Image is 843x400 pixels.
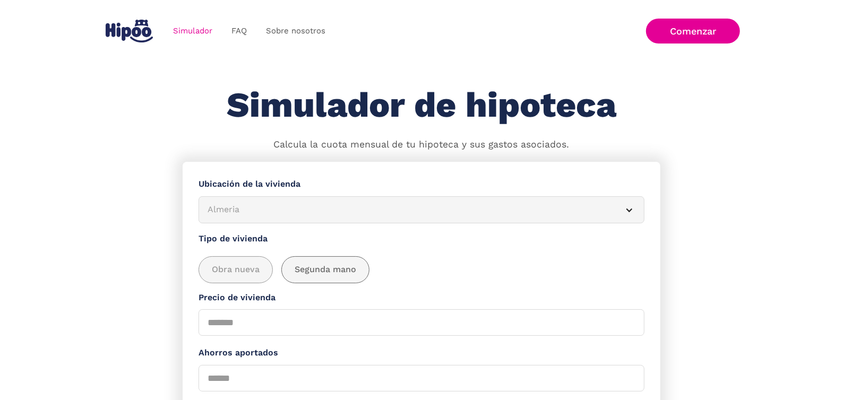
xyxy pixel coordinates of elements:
[212,263,260,276] span: Obra nueva
[199,346,644,360] label: Ahorros aportados
[274,138,570,152] p: Calcula la cuota mensual de tu hipoteca y sus gastos asociados.
[199,232,644,246] label: Tipo de vivienda
[256,21,335,41] a: Sobre nosotros
[103,15,155,47] a: home
[222,21,256,41] a: FAQ
[199,178,644,191] label: Ubicación de la vivienda
[295,263,356,276] span: Segunda mano
[199,256,644,283] div: add_description_here
[199,291,644,305] label: Precio de vivienda
[208,203,610,216] div: Almeria
[646,19,740,44] a: Comenzar
[227,86,616,125] h1: Simulador de hipoteca
[199,196,644,223] article: Almeria
[164,21,222,41] a: Simulador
